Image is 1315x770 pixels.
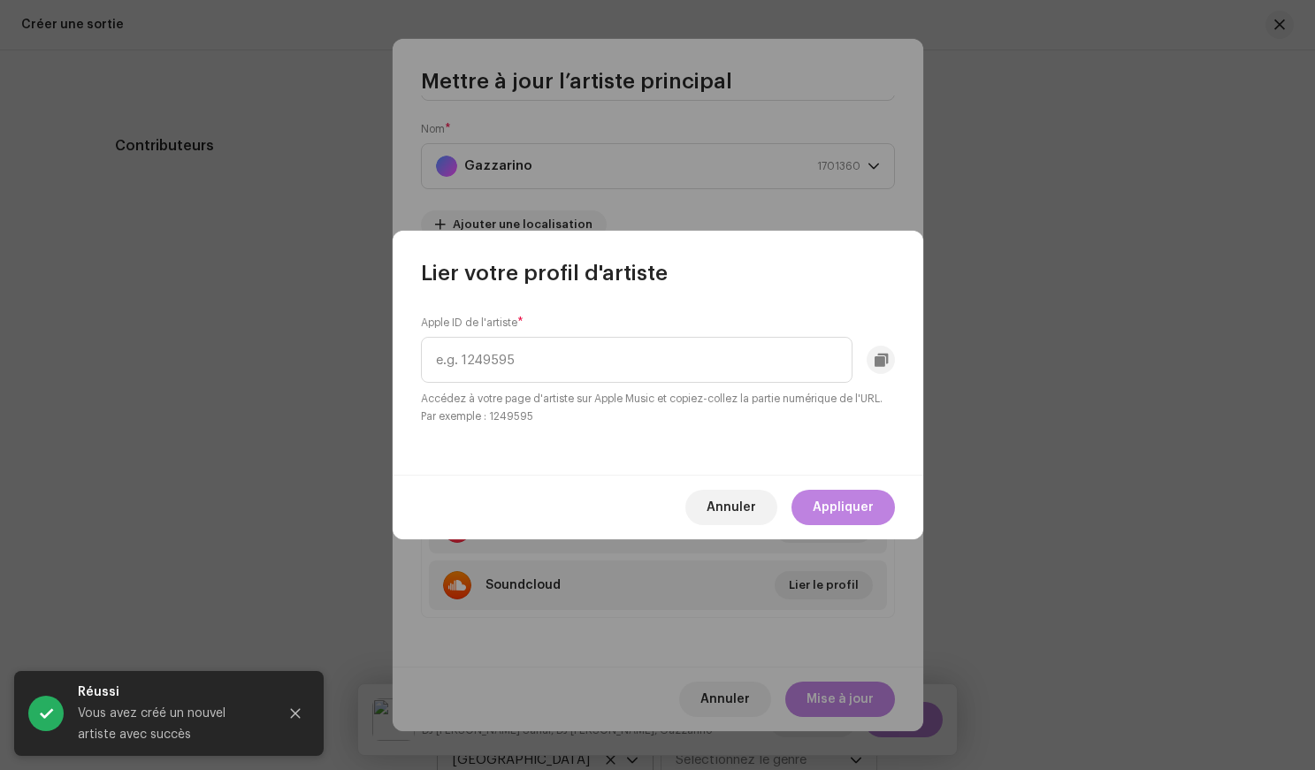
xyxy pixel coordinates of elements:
button: Close [278,696,313,731]
small: Accédez à votre page d'artiste sur Apple Music et copiez-collez la partie numérique de l'URL. Par... [421,390,895,425]
button: Annuler [685,490,777,525]
span: Annuler [707,490,756,525]
button: Appliquer [791,490,895,525]
div: Réussi [78,682,264,703]
input: e.g. 1249595 [421,337,852,383]
span: Appliquer [813,490,874,525]
div: Vous avez créé un nouvel artiste avec succès [78,703,264,745]
span: Lier votre profil d'artiste [421,259,668,287]
label: Apple ID de l'artiste [421,316,524,330]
